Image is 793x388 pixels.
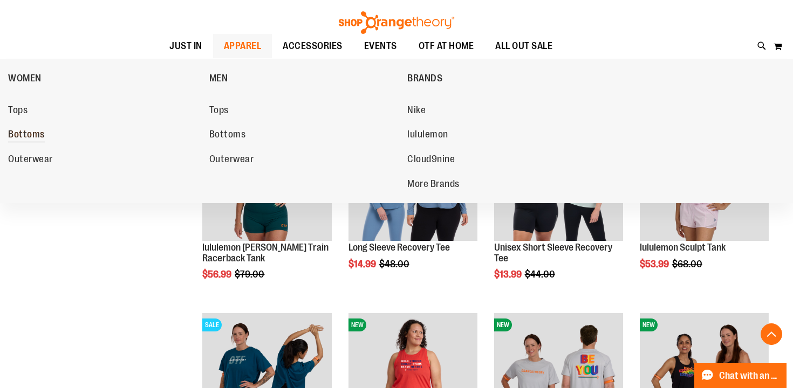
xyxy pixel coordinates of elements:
[197,106,337,307] div: product
[235,269,266,280] span: $79.00
[348,318,366,331] span: NEW
[169,34,202,58] span: JUST IN
[202,269,233,280] span: $56.99
[8,73,42,86] span: WOMEN
[8,154,53,167] span: Outerwear
[202,318,222,331] span: SALE
[694,363,787,388] button: Chat with an Expert
[494,269,523,280] span: $13.99
[8,129,45,142] span: Bottoms
[640,318,658,331] span: NEW
[202,242,329,264] a: lululemon [PERSON_NAME] Train Racerback Tank
[495,34,552,58] span: ALL OUT SALE
[761,323,782,345] button: Back To Top
[672,259,704,269] span: $68.00
[407,105,426,118] span: Nike
[224,34,262,58] span: APPAREL
[407,73,442,86] span: BRANDS
[283,34,343,58] span: ACCESSORIES
[209,105,229,118] span: Tops
[209,154,254,167] span: Outerwear
[407,178,460,192] span: More Brands
[494,242,612,264] a: Unisex Short Sleeve Recovery Tee
[525,269,557,280] span: $44.00
[494,318,512,331] span: NEW
[337,11,456,34] img: Shop Orangetheory
[640,259,671,269] span: $53.99
[8,105,28,118] span: Tops
[348,242,450,253] a: Long Sleeve Recovery Tee
[719,371,780,381] span: Chat with an Expert
[379,259,411,269] span: $48.00
[640,242,726,253] a: lululemon Sculpt Tank
[407,154,455,167] span: Cloud9nine
[209,129,246,142] span: Bottoms
[407,129,448,142] span: lululemon
[209,73,228,86] span: MEN
[489,106,628,307] div: product
[364,34,397,58] span: EVENTS
[419,34,474,58] span: OTF AT HOME
[348,259,378,269] span: $14.99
